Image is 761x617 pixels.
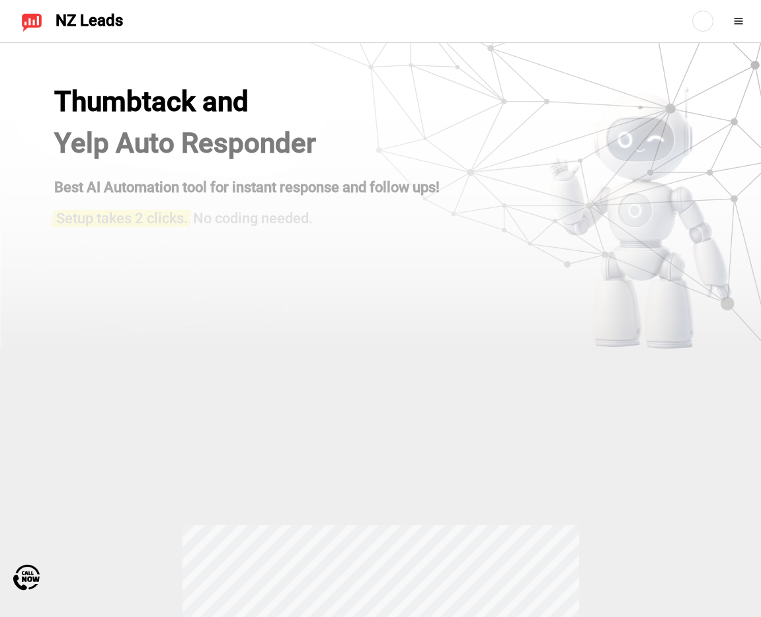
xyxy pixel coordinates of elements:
img: yelp bot [548,86,733,350]
span: NZ Leads [56,12,123,30]
span: Setup takes 2 clicks. [56,209,188,226]
img: NZ Leads logo [21,11,42,32]
h3: No coding needed. [54,201,440,228]
h1: Yelp Auto Responder [54,127,332,159]
img: Call Now [13,564,40,591]
div: Thumbtack and [54,86,332,118]
strong: Best AI Automation tool for instant response and follow ups! [54,179,440,196]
